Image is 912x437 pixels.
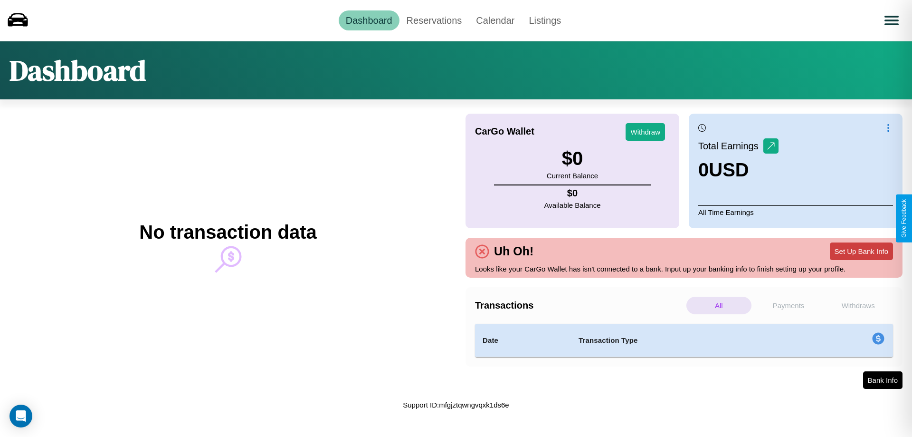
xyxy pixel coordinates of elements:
[698,159,779,181] h3: 0 USD
[756,297,821,314] p: Payments
[547,169,598,182] p: Current Balance
[544,199,601,212] p: Available Balance
[901,199,907,238] div: Give Feedback
[626,123,665,141] button: Withdraw
[579,335,794,346] h4: Transaction Type
[826,297,891,314] p: Withdraws
[878,7,905,34] button: Open menu
[469,10,522,30] a: Calendar
[139,222,316,243] h2: No transaction data
[698,137,763,155] p: Total Earnings
[830,243,893,260] button: Set Up Bank Info
[686,297,751,314] p: All
[475,126,534,137] h4: CarGo Wallet
[9,405,32,427] div: Open Intercom Messenger
[339,10,399,30] a: Dashboard
[863,371,902,389] button: Bank Info
[475,262,893,275] p: Looks like your CarGo Wallet has isn't connected to a bank. Input up your banking info to finish ...
[522,10,568,30] a: Listings
[475,324,893,357] table: simple table
[489,244,538,258] h4: Uh Oh!
[9,51,146,90] h1: Dashboard
[547,148,598,169] h3: $ 0
[475,300,684,311] h4: Transactions
[399,10,469,30] a: Reservations
[544,188,601,199] h4: $ 0
[403,398,509,411] p: Support ID: mfgjztqwngvqxk1ds6e
[698,205,893,219] p: All Time Earnings
[483,335,563,346] h4: Date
